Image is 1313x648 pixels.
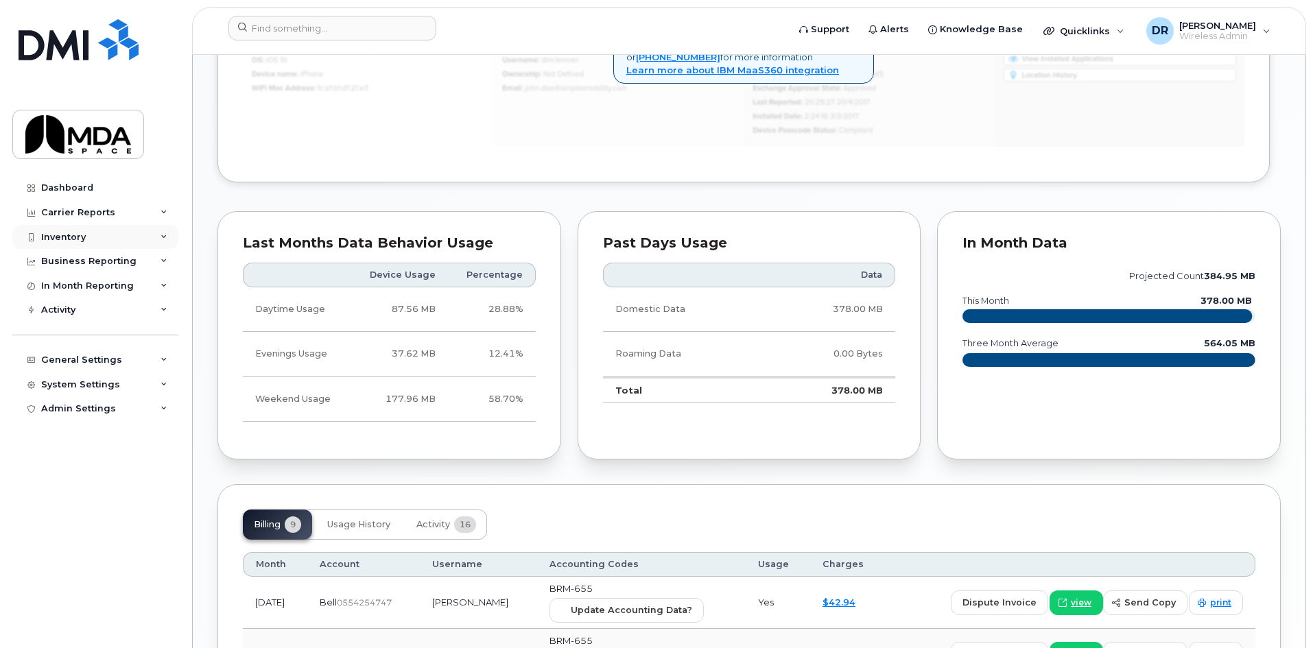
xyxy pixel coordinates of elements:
[448,263,536,287] th: Percentage
[351,287,448,332] td: 87.56 MB
[243,237,536,250] div: Last Months Data Behavior Usage
[1253,588,1303,638] iframe: Messenger Launcher
[1129,271,1255,281] text: projected count
[823,597,855,608] a: $42.94
[549,635,593,646] span: BRM-655
[351,332,448,376] td: 37.62 MB
[790,16,859,43] a: Support
[1179,20,1256,31] span: [PERSON_NAME]
[765,332,895,376] td: 0.00 Bytes
[549,598,704,623] button: Update Accounting Data?
[243,552,307,577] th: Month
[448,287,536,332] td: 28.88%
[420,577,537,629] td: [PERSON_NAME]
[951,590,1048,615] button: dispute invoice
[962,338,1058,348] text: three month average
[537,552,746,577] th: Accounting Codes
[351,377,448,422] td: 177.96 MB
[1152,23,1168,39] span: DR
[571,603,692,616] span: Update Accounting Data?
[243,332,351,376] td: Evenings Usage
[243,377,536,422] tr: Friday from 6:00pm to Monday 8:00am
[919,16,1032,43] a: Knowledge Base
[1034,17,1134,45] div: Quicklinks
[765,377,895,403] td: 378.00 MB
[243,577,307,629] td: [DATE]
[746,577,810,629] td: Yes
[1060,25,1110,36] span: Quicklinks
[1179,31,1256,42] span: Wireless Admin
[1137,17,1280,45] div: Danielle Robertson
[1204,271,1255,281] tspan: 384.95 MB
[962,596,1037,609] span: dispute invoice
[962,237,1255,250] div: In Month Data
[1050,590,1103,615] a: view
[320,597,337,608] span: Bell
[746,552,810,577] th: Usage
[416,519,450,530] span: Activity
[859,16,919,43] a: Alerts
[810,552,887,577] th: Charges
[337,597,392,608] span: 0554254747
[636,51,720,62] a: [PHONE_NUMBER]
[765,287,895,332] td: 378.00 MB
[243,332,536,376] tr: Weekdays from 6:00pm to 8:00am
[351,263,448,287] th: Device Usage
[307,552,420,577] th: Account
[243,377,351,422] td: Weekend Usage
[603,237,896,250] div: Past Days Usage
[962,296,1009,306] text: this month
[765,263,895,287] th: Data
[626,64,839,75] a: Learn more about IBM MaaS360 integration
[1071,597,1091,609] span: view
[1103,590,1187,615] button: send copy
[243,287,351,332] td: Daytime Usage
[880,23,909,36] span: Alerts
[420,552,537,577] th: Username
[549,583,593,594] span: BRM-655
[940,23,1023,36] span: Knowledge Base
[1201,296,1253,306] text: 378.00 MB
[603,332,765,376] td: Roaming Data
[1124,596,1176,609] span: send copy
[448,377,536,422] td: 58.70%
[228,16,436,40] input: Find something...
[1204,338,1255,348] text: 564.05 MB
[448,332,536,376] td: 12.41%
[1210,597,1231,609] span: print
[454,516,476,533] span: 16
[603,287,765,332] td: Domestic Data
[327,519,390,530] span: Usage History
[603,377,765,403] td: Total
[811,23,849,36] span: Support
[1189,590,1243,615] a: print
